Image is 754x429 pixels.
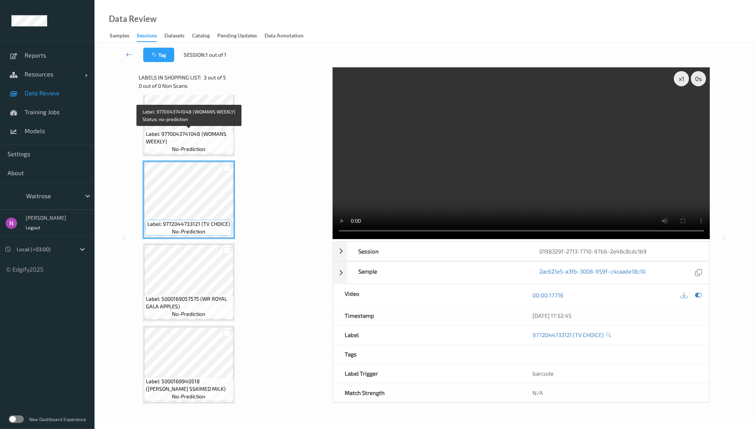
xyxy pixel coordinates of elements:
[146,378,232,393] span: Label: 5000169940518 ([PERSON_NAME] SSKIMED MILK)
[674,71,689,86] div: x 1
[333,306,521,325] div: Timestamp
[333,261,710,284] div: Sample2ac621e5-a3fb-3008-959f-c4caade18c10
[333,241,710,261] div: Session0198329f-2713-7710-97b6-2e48c8cdc1b9
[691,71,706,86] div: 0 s
[539,267,646,278] a: 2ac621e5-a3fb-3008-959f-c4caade18c10
[521,383,709,402] div: N/A
[184,51,206,59] span: Session:
[265,31,311,41] a: Data Annotation
[110,32,129,41] div: Samples
[147,220,230,228] span: Label: 9772044733121 (TV CHOICE)
[533,312,698,319] div: [DATE] 17:52:45
[109,15,156,23] div: Data Review
[143,48,174,62] button: Tag
[533,331,604,339] a: 9772044733121 (TV CHOICE)
[217,32,257,41] div: Pending Updates
[333,345,521,364] div: Tags
[137,31,164,42] a: Sessions
[139,82,327,90] div: 0 out of 0 Non Scans
[333,383,521,402] div: Match Strength
[172,145,205,153] span: no-prediction
[146,295,232,310] span: Label: 5000169057575 (WR ROYAL GALA APPLES)
[110,31,137,41] a: Samples
[265,32,303,41] div: Data Annotation
[137,32,157,42] div: Sessions
[192,32,210,41] div: Catalog
[333,364,521,383] div: Label Trigger
[528,242,709,261] div: 0198329f-2713-7710-97b6-2e48c8cdc1b9
[347,262,528,283] div: Sample
[172,310,205,318] span: no-prediction
[164,32,184,41] div: Datasets
[192,31,217,41] a: Catalog
[139,74,201,81] span: Labels in shopping list:
[217,31,265,41] a: Pending Updates
[521,364,709,383] div: barcode
[204,74,226,81] span: 3 out of 5
[164,31,192,41] a: Datasets
[172,393,205,400] span: no-prediction
[533,291,564,299] a: 00:00:17.716
[206,51,227,59] span: 1 out of 1
[172,228,205,235] span: no-prediction
[333,284,521,306] div: Video
[146,130,232,145] span: Label: 9770043741048 (WOMANS WEEKLY)
[347,242,528,261] div: Session
[333,325,521,344] div: Label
